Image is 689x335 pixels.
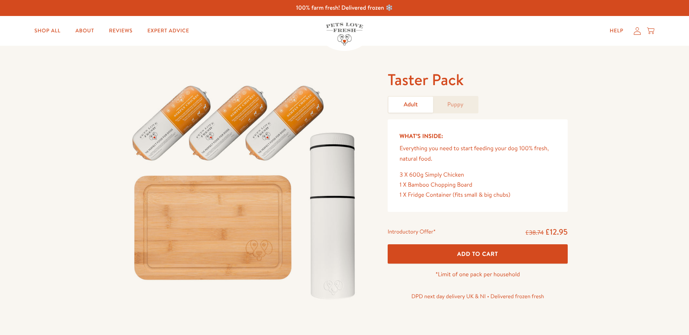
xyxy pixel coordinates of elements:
a: Expert Advice [141,23,195,38]
a: Puppy [433,97,478,113]
span: Add To Cart [457,250,498,258]
button: Add To Cart [388,244,568,264]
div: Introductory Offer* [388,227,436,238]
div: 1 X Fridge Container (fits small & big chubs) [400,190,556,200]
img: Pets Love Fresh [326,23,363,45]
a: Adult [388,97,433,113]
h5: What’s Inside: [400,131,556,141]
a: Shop All [29,23,67,38]
span: 1 X Bamboo Chopping Board [400,181,472,189]
a: About [70,23,100,38]
img: Taster Pack - Adult [121,70,370,308]
s: £38.74 [525,229,544,237]
p: DPD next day delivery UK & NI • Delivered frozen fresh [388,291,568,301]
a: Help [604,23,629,38]
a: Reviews [103,23,138,38]
p: *Limit of one pack per household [388,270,568,280]
div: 3 X 600g Simply Chicken [400,170,556,180]
h1: Taster Pack [388,70,568,90]
p: Everything you need to start feeding your dog 100% fresh, natural food. [400,144,556,164]
span: £12.95 [545,226,568,237]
